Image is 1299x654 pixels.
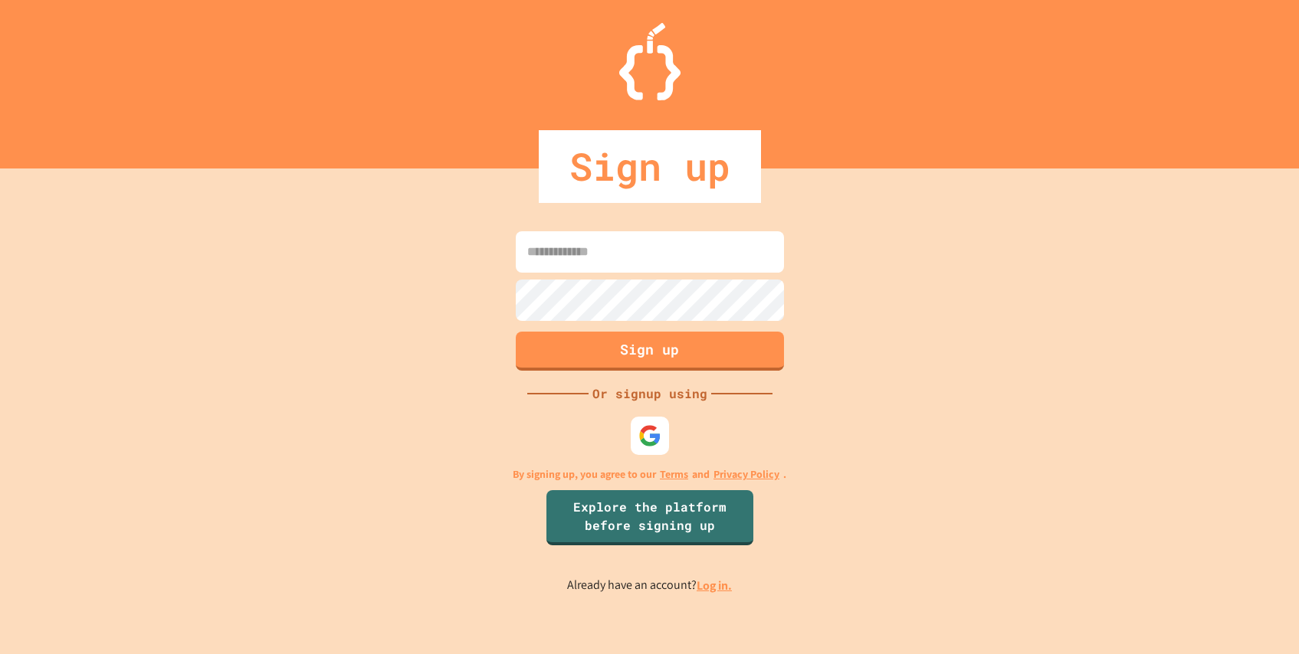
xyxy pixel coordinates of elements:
p: By signing up, you agree to our and . [513,466,786,482]
img: google-icon.svg [638,424,661,447]
a: Terms [660,466,688,482]
div: Sign up [539,130,761,203]
div: Or signup using [589,384,711,403]
img: Logo.svg [619,23,681,100]
a: Log in. [697,577,732,594]
p: Already have an account? [567,576,732,595]
button: Sign up [516,332,784,371]
a: Explore the platform before signing up [546,490,753,545]
a: Privacy Policy [713,466,779,482]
